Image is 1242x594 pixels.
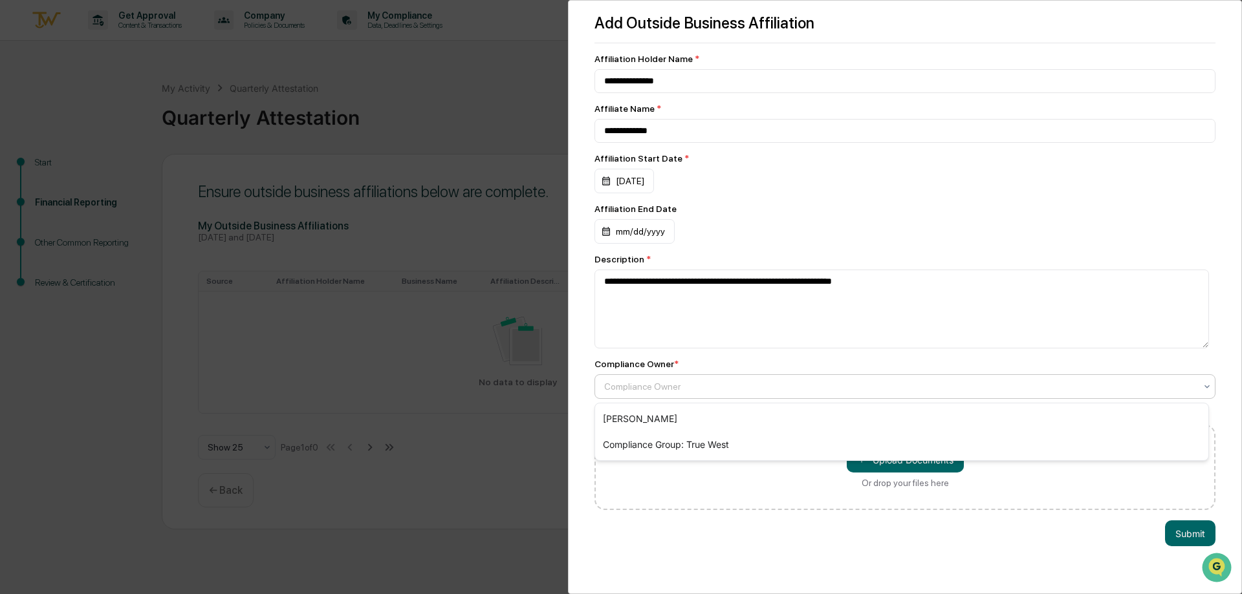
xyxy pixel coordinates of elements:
div: 🔎 [13,189,23,199]
button: Start new chat [220,103,235,118]
a: Powered byPylon [91,218,157,229]
div: [DATE] [594,169,654,193]
iframe: Open customer support [1201,551,1236,586]
div: Affiliation Holder Name [594,54,1215,64]
span: Attestations [107,163,160,176]
div: [PERSON_NAME] [595,406,1208,432]
div: Affiliate Name [594,103,1215,114]
a: 🖐️Preclearance [8,158,89,181]
div: Description [594,254,1215,264]
div: Compliance Group: True West [595,432,1208,458]
span: Pylon [129,219,157,229]
a: 🗄️Attestations [89,158,166,181]
div: Affiliation End Date [594,204,1215,214]
div: 🖐️ [13,164,23,175]
button: Submit [1165,520,1215,546]
span: Data Lookup [26,187,82,200]
p: How can we help? [13,27,235,48]
div: Compliance Owner [594,359,679,369]
div: mm/dd/yyyy [594,219,675,244]
div: Start new chat [44,99,212,112]
div: Add Outside Business Affiliation [594,14,1215,32]
div: 🗄️ [94,164,104,175]
div: Affiliation Start Date [594,153,1215,164]
img: 1746055101610-c473b297-6a78-478c-a979-82029cc54cd1 [13,99,36,122]
a: 🔎Data Lookup [8,182,87,206]
span: Preclearance [26,163,83,176]
div: We're available if you need us! [44,112,164,122]
div: Or drop your files here [862,478,949,488]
